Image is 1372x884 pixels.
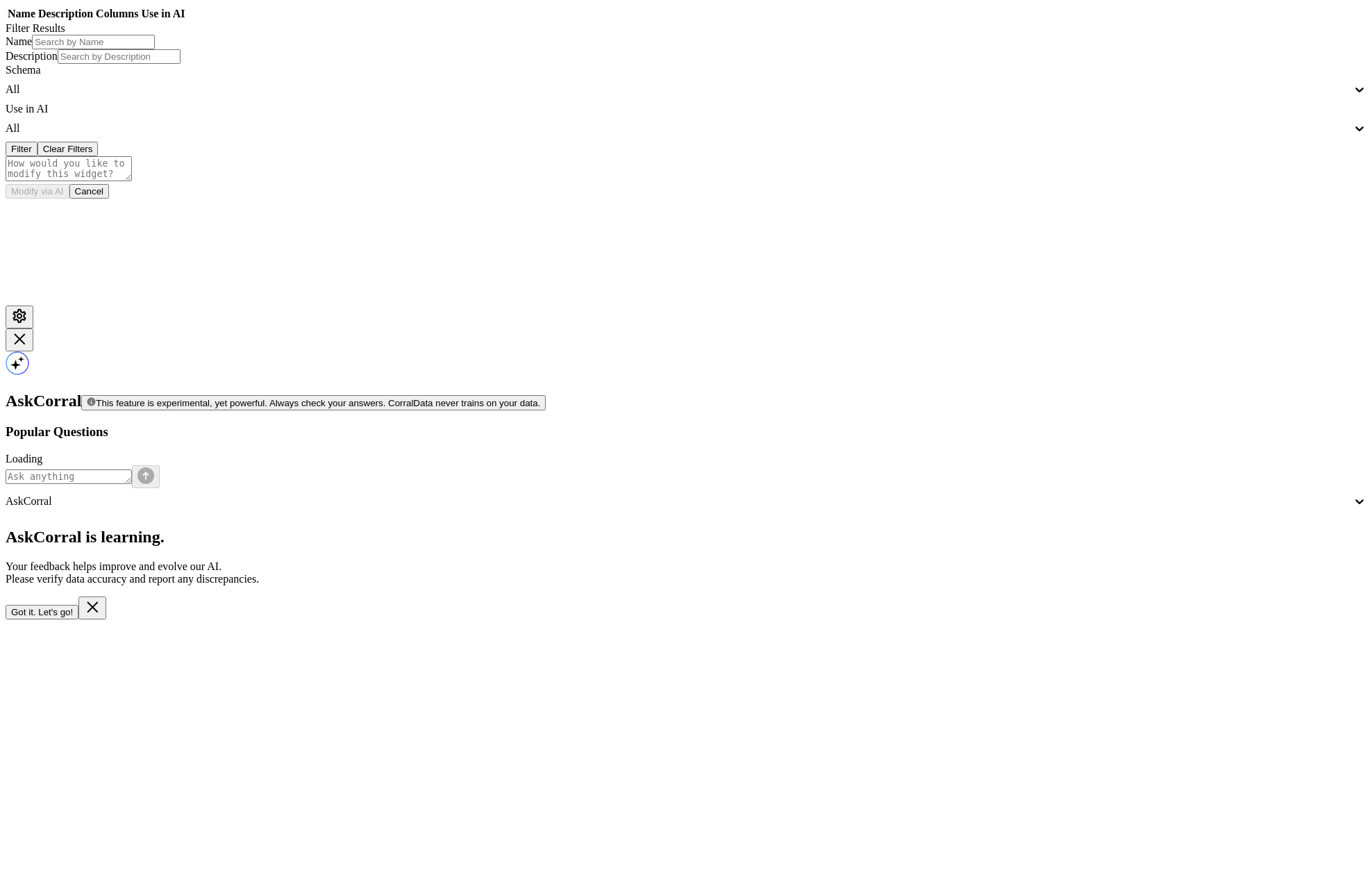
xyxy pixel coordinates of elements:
button: Got it. Let's go! [6,605,78,619]
label: Schema [6,64,41,76]
div: All [6,122,1352,135]
th: Use in AI [140,7,185,21]
div: Filter Results [6,22,1366,35]
button: Modify via AI [6,184,69,199]
th: Description [37,7,94,21]
th: Columns [95,7,139,21]
button: This feature is experimental, yet powerful. Always check your answers. CorralData never trains on... [81,395,546,410]
label: Name [6,35,32,47]
input: Search by Name [32,35,155,49]
span: This feature is experimental, yet powerful. Always check your answers. CorralData never trains on... [96,398,540,408]
button: Filter [6,142,37,156]
label: Description [6,50,58,62]
button: Clear Filters [37,142,99,156]
span: AskCorral [6,392,81,410]
div: Loading [6,453,1366,465]
h2: AskCorral is learning. [6,528,1366,547]
div: All [6,83,1352,96]
input: Search by Description [58,49,181,64]
button: Cancel [69,184,110,199]
p: Your feedback helps improve and evolve our AI. Please verify data accuracy and report any discrep... [6,560,1366,585]
div: AskCorral [6,495,1352,508]
th: Name [7,7,36,21]
label: Use in AI [6,103,48,115]
h3: Popular Questions [6,424,1366,440]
